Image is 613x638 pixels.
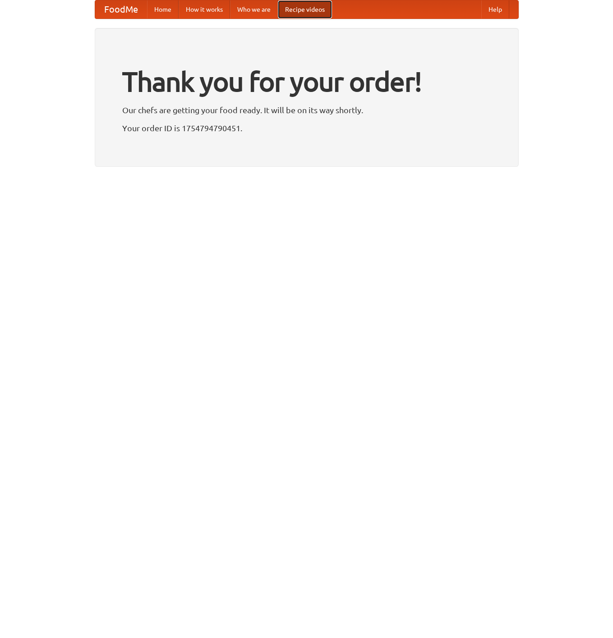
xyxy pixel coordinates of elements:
[122,60,491,103] h1: Thank you for your order!
[230,0,278,18] a: Who we are
[179,0,230,18] a: How it works
[278,0,332,18] a: Recipe videos
[481,0,509,18] a: Help
[95,0,147,18] a: FoodMe
[147,0,179,18] a: Home
[122,121,491,135] p: Your order ID is 1754794790451.
[122,103,491,117] p: Our chefs are getting your food ready. It will be on its way shortly.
